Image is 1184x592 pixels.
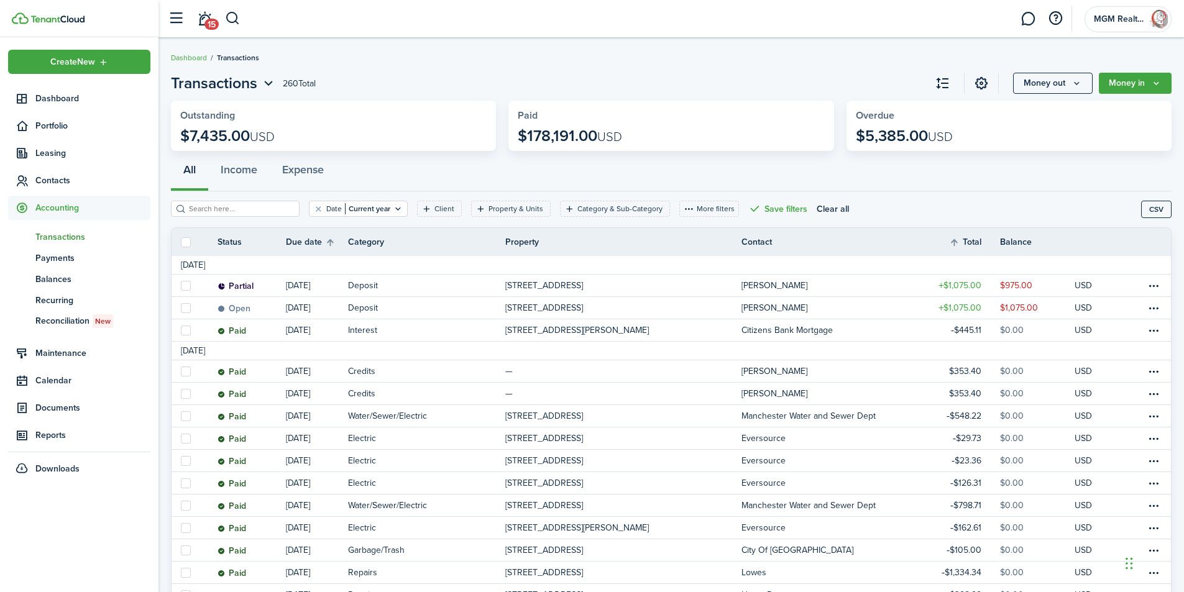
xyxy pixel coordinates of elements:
[218,235,286,248] th: Status
[505,365,513,378] p: —
[218,360,286,382] a: Paid
[1075,301,1092,314] p: USD
[348,360,505,382] a: Credits
[348,409,427,422] table-info-title: Water/Sewer/Electric
[218,494,286,516] a: Paid
[505,279,583,292] p: [STREET_ADDRESS]
[741,405,925,427] a: Manchester Water and Sewer Dept
[35,119,150,132] span: Portfolio
[741,472,925,494] a: Eversource
[949,365,981,378] table-amount-title: $353.40
[1075,539,1109,561] a: USD
[35,347,150,360] span: Maintenance
[286,324,310,337] p: [DATE]
[953,432,981,445] table-amount-title: $29.73
[180,127,275,145] p: $7,435.00
[286,472,348,494] a: [DATE]
[95,316,111,327] span: New
[1075,405,1109,427] a: USD
[1013,73,1093,94] button: Open menu
[1000,499,1024,512] table-amount-description: $0.00
[505,499,583,512] p: [STREET_ADDRESS]
[348,476,376,490] table-info-title: Electric
[925,472,1000,494] a: $126.31
[505,301,583,314] p: [STREET_ADDRESS]
[741,297,925,319] a: [PERSON_NAME]
[225,8,241,29] button: Search
[505,383,741,404] a: —
[218,412,246,422] status: Paid
[1000,427,1075,449] a: $0.00
[348,405,505,427] a: Water/Sewer/Electric
[505,472,741,494] a: [STREET_ADDRESS]
[1141,201,1172,218] button: CSV
[741,319,925,341] a: Citizens Bank Mortgage
[942,566,981,579] table-amount-title: $1,334.34
[1075,360,1109,382] a: USD
[35,429,150,442] span: Reports
[947,409,981,422] table-amount-title: $548.22
[348,539,505,561] a: Garbage/Trash
[489,203,543,214] filter-tag-label: Property & Units
[741,367,807,376] table-profile-info-text: [PERSON_NAME]
[1000,319,1075,341] a: $0.00
[1045,8,1066,29] button: Open resource center
[741,411,876,421] table-profile-info-text: Manchester Water and Sewer Dept
[286,405,348,427] a: [DATE]
[741,281,807,291] table-profile-info-text: [PERSON_NAME]
[193,3,216,35] a: Notifications
[286,494,348,516] a: [DATE]
[270,154,336,191] button: Expense
[925,297,1000,319] a: $1,075.00
[925,275,1000,296] a: $1,075.00
[30,16,85,23] img: TenantCloud
[8,247,150,268] a: Payments
[286,301,310,314] p: [DATE]
[856,127,953,145] p: $5,385.00
[1000,387,1024,400] table-amount-description: $0.00
[925,539,1000,561] a: $105.00
[741,303,807,313] table-profile-info-text: [PERSON_NAME]
[1000,275,1075,296] a: $975.00
[218,297,286,319] a: Open
[35,174,150,187] span: Contacts
[164,7,188,30] button: Open sidebar
[208,154,270,191] button: Income
[348,544,405,557] table-info-title: Garbage/Trash
[348,297,505,319] a: Deposit
[286,387,310,400] p: [DATE]
[925,383,1000,404] a: $353.40
[1000,521,1024,534] table-amount-description: $0.00
[505,360,741,382] a: —
[950,521,981,534] table-amount-title: $162.61
[518,127,622,145] p: $178,191.00
[505,539,741,561] a: [STREET_ADDRESS]
[35,294,150,307] span: Recurring
[35,230,150,244] span: Transactions
[8,50,150,74] button: Open menu
[35,201,150,214] span: Accounting
[8,311,150,332] a: ReconciliationNew
[50,58,95,66] span: Create New
[348,235,505,248] th: Category
[348,494,505,516] a: Water/Sewer/Electric
[1013,73,1093,94] button: Money out
[8,268,150,289] a: Balances
[925,427,1000,449] a: $29.73
[1099,73,1172,94] button: Money in
[1075,279,1092,292] p: USD
[471,201,551,217] filter-tag: Open filter
[1075,521,1092,534] p: USD
[309,201,408,217] filter-tag: Open filter
[286,517,348,539] a: [DATE]
[1122,532,1184,592] iframe: Chat Widget
[345,203,390,214] filter-tag-value: Current year
[8,86,150,111] a: Dashboard
[925,319,1000,341] a: $445.11
[1000,562,1075,583] a: $0.00
[348,521,376,534] table-info-title: Electric
[741,523,786,533] table-profile-info-text: Eversource
[741,562,925,583] a: Lowes
[925,494,1000,516] a: $798.71
[741,494,925,516] a: Manchester Water and Sewer Dept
